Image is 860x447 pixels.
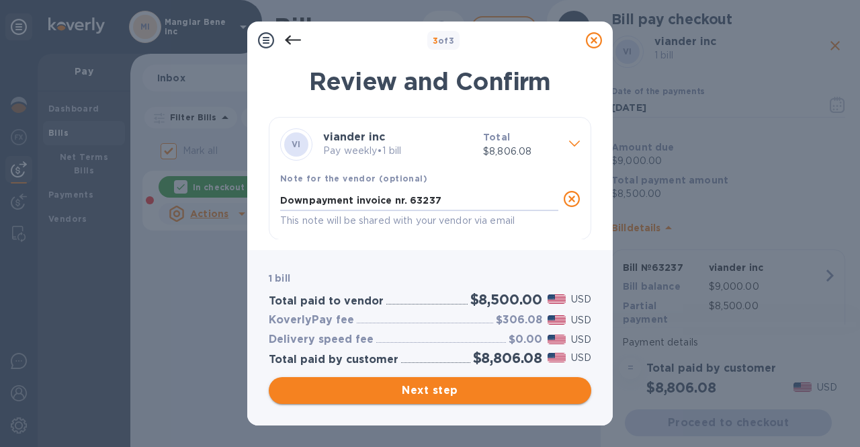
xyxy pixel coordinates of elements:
[571,292,591,307] p: USD
[269,333,374,346] h3: Delivery speed fee
[279,382,580,399] span: Next step
[269,314,354,327] h3: KoverlyPay fee
[292,139,301,149] b: VI
[433,36,455,46] b: of 3
[280,128,580,229] div: VIviander incPay weekly•1 billTotal$8,806.08Note for the vendor (optional)Downpayment invoice nr....
[280,195,558,206] textarea: Downpayment invoice nr. 63237
[496,314,542,327] h3: $306.08
[509,333,542,346] h3: $0.00
[548,353,566,362] img: USD
[473,350,542,366] h2: $8,806.08
[548,294,566,304] img: USD
[269,354,398,366] h3: Total paid by customer
[571,351,591,365] p: USD
[470,291,542,308] h2: $8,500.00
[269,273,290,284] b: 1 bill
[571,313,591,327] p: USD
[269,377,591,404] button: Next step
[269,67,591,95] h1: Review and Confirm
[548,335,566,344] img: USD
[483,132,510,143] b: Total
[571,333,591,347] p: USD
[323,130,385,143] b: viander inc
[483,145,558,159] p: $8,806.08
[433,36,438,46] span: 3
[280,213,558,229] p: This note will be shared with your vendor via email
[269,295,384,308] h3: Total paid to vendor
[280,173,427,184] b: Note for the vendor (optional)
[548,315,566,325] img: USD
[323,144,472,158] p: Pay weekly • 1 bill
